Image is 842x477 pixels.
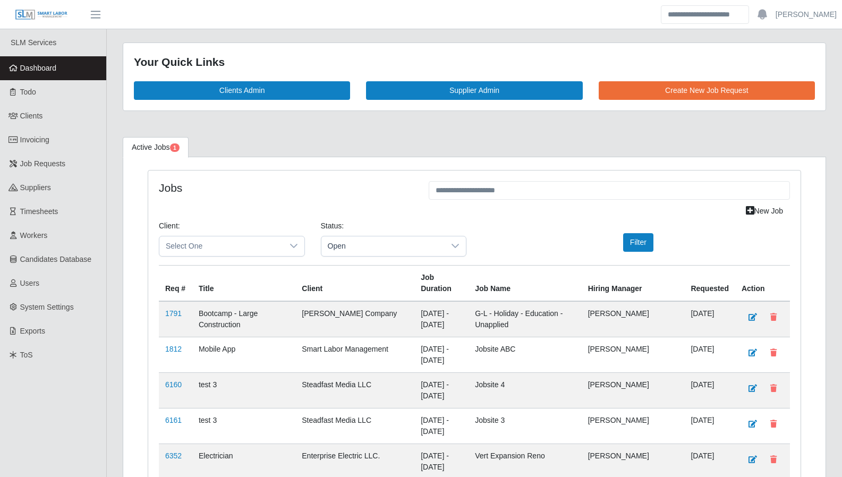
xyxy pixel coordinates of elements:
[684,301,735,337] td: [DATE]
[192,337,295,372] td: Mobile App
[165,416,182,424] a: 6161
[165,309,182,318] a: 1791
[20,112,43,120] span: Clients
[20,159,66,168] span: Job Requests
[159,236,283,256] span: Select One
[134,81,350,100] a: Clients Admin
[735,265,790,301] th: Action
[684,337,735,372] td: [DATE]
[295,408,414,444] td: Steadfast Media LLC
[469,265,581,301] th: Job Name
[414,265,469,301] th: Job Duration
[20,64,57,72] span: Dashboard
[684,408,735,444] td: [DATE]
[582,301,685,337] td: [PERSON_NAME]
[20,351,33,359] span: ToS
[776,9,837,20] a: [PERSON_NAME]
[739,202,790,220] a: New Job
[599,81,815,100] a: Create New Job Request
[20,88,36,96] span: Todo
[295,372,414,408] td: Steadfast Media LLC
[295,337,414,372] td: Smart Labor Management
[623,233,653,252] button: Filter
[123,137,189,158] a: Active Jobs
[582,337,685,372] td: [PERSON_NAME]
[165,452,182,460] a: 6352
[165,345,182,353] a: 1812
[414,301,469,337] td: [DATE] - [DATE]
[20,135,49,144] span: Invoicing
[321,220,344,232] label: Status:
[469,337,581,372] td: Jobsite ABC
[134,54,815,71] div: Your Quick Links
[15,9,68,21] img: SLM Logo
[582,408,685,444] td: [PERSON_NAME]
[295,301,414,337] td: [PERSON_NAME] Company
[192,301,295,337] td: Bootcamp - Large Construction
[20,279,40,287] span: Users
[414,372,469,408] td: [DATE] - [DATE]
[582,372,685,408] td: [PERSON_NAME]
[165,380,182,389] a: 6160
[469,372,581,408] td: Jobsite 4
[192,408,295,444] td: test 3
[20,183,51,192] span: Suppliers
[192,265,295,301] th: Title
[582,265,685,301] th: Hiring Manager
[159,220,180,232] label: Client:
[469,301,581,337] td: G-L - Holiday - Education - Unapplied
[170,143,180,152] span: Pending Jobs
[295,265,414,301] th: Client
[684,265,735,301] th: Requested
[159,181,413,194] h4: Jobs
[20,231,48,240] span: Workers
[11,38,56,47] span: SLM Services
[366,81,582,100] a: Supplier Admin
[321,236,445,256] span: Open
[20,303,74,311] span: System Settings
[414,337,469,372] td: [DATE] - [DATE]
[192,372,295,408] td: test 3
[20,327,45,335] span: Exports
[159,265,192,301] th: Req #
[20,207,58,216] span: Timesheets
[414,408,469,444] td: [DATE] - [DATE]
[661,5,749,24] input: Search
[469,408,581,444] td: Jobsite 3
[684,372,735,408] td: [DATE]
[20,255,92,263] span: Candidates Database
